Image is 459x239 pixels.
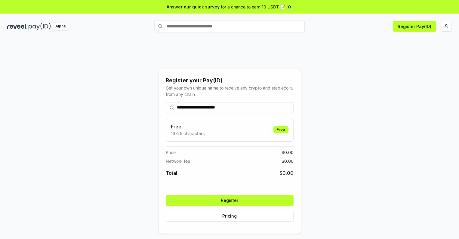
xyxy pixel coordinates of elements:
[171,123,205,130] h3: Free
[221,4,285,10] span: for a chance to earn 10 USDT 📝
[166,149,176,156] span: Price
[7,23,27,30] img: reveel_dark
[393,21,436,32] button: Register Pay(ID)
[166,195,294,206] button: Register
[166,85,294,97] div: Get your own unique name to receive any crypto and stablecoin, from any chain
[273,126,288,133] div: Free
[29,23,51,30] img: pay_id
[279,169,294,177] span: $ 0.00
[166,169,177,177] span: Total
[282,149,294,156] span: $ 0.00
[171,130,205,137] p: 13-25 characters
[282,158,294,164] span: $ 0.00
[166,158,190,164] span: Network fee
[166,76,294,85] div: Register your Pay(ID)
[52,23,69,30] div: Alpha
[167,4,220,10] span: Answer our quick survey
[166,211,294,222] button: Pricing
